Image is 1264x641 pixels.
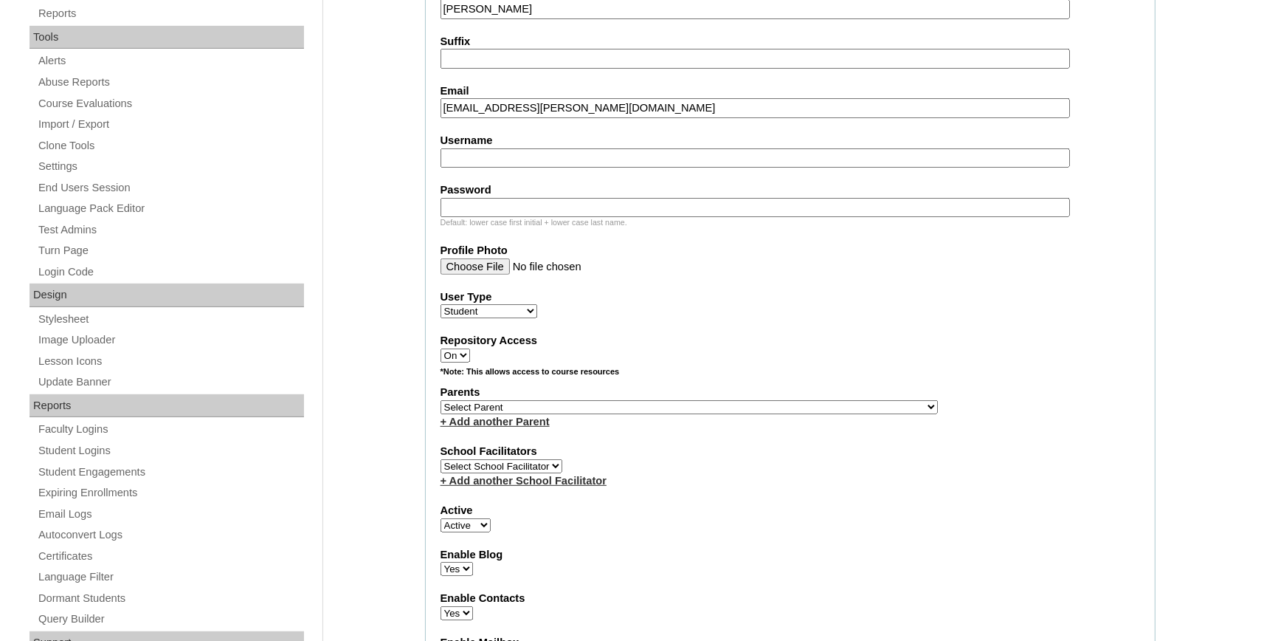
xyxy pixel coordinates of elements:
a: Course Evaluations [37,95,304,113]
a: Abuse Reports [37,73,304,92]
a: Update Banner [37,373,304,391]
div: Design [30,284,304,307]
a: + Add another Parent [441,416,550,428]
label: Active [441,503,1140,518]
a: Student Engagements [37,463,304,481]
a: Dormant Students [37,589,304,608]
a: Alerts [37,52,304,70]
a: Autoconvert Logs [37,526,304,544]
label: Email [441,83,1140,99]
a: Image Uploader [37,331,304,349]
a: Stylesheet [37,310,304,329]
a: Query Builder [37,610,304,628]
label: Username [441,133,1140,148]
a: Language Filter [37,568,304,586]
div: *Note: This allows access to course resources [441,366,1140,385]
a: Clone Tools [37,137,304,155]
label: Repository Access [441,333,1140,349]
a: Certificates [37,547,304,566]
div: Reports [30,394,304,418]
a: Language Pack Editor [37,199,304,218]
a: Email Logs [37,505,304,524]
label: Suffix [441,34,1140,49]
label: Enable Blog [441,547,1140,563]
label: Password [441,182,1140,198]
div: Tools [30,26,304,49]
a: Faculty Logins [37,420,304,439]
label: Parents [441,385,1140,400]
a: + Add another School Facilitator [441,475,607,487]
label: School Facilitators [441,444,1140,459]
a: Reports [37,4,304,23]
a: Import / Export [37,115,304,134]
a: Test Admins [37,221,304,239]
div: Default: lower case first initial + lower case last name. [441,217,1140,228]
a: Lesson Icons [37,352,304,371]
label: User Type [441,289,1140,305]
a: Student Logins [37,442,304,460]
a: Settings [37,157,304,176]
a: End Users Session [37,179,304,197]
label: Profile Photo [441,243,1140,258]
label: Enable Contacts [441,591,1140,606]
a: Login Code [37,263,304,281]
a: Turn Page [37,241,304,260]
a: Expiring Enrollments [37,484,304,502]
